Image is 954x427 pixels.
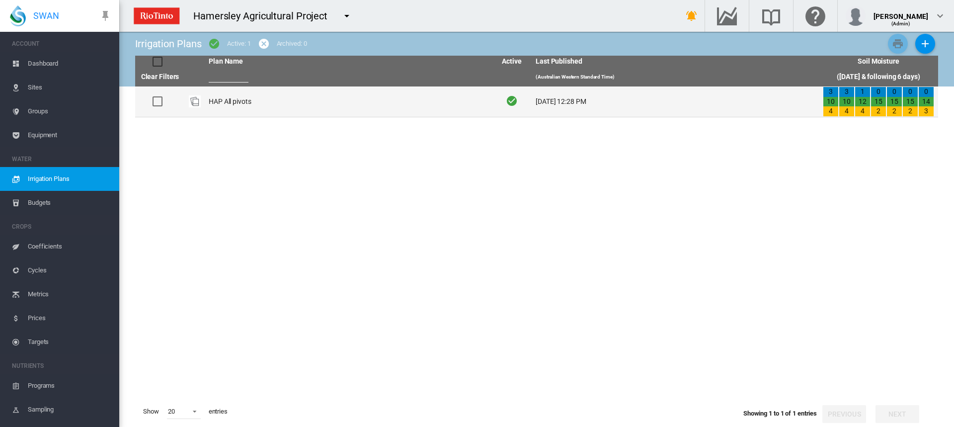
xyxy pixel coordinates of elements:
[139,403,163,420] span: Show
[277,39,307,48] div: Archived: 0
[855,97,870,107] div: 12
[803,10,827,22] md-icon: Click here for help
[823,106,838,116] div: 4
[903,97,918,107] div: 15
[887,87,902,97] div: 0
[871,97,886,107] div: 15
[887,97,902,107] div: 15
[715,10,739,22] md-icon: Go to the Data Hub
[686,10,698,22] md-icon: icon-bell-ring
[28,306,111,330] span: Prices
[875,405,919,423] button: Next
[839,97,854,107] div: 10
[258,38,270,50] md-icon: icon-cancel
[12,151,111,167] span: WATER
[28,167,111,191] span: Irrigation Plans
[903,106,918,116] div: 2
[532,68,819,86] th: (Australian Western Standard Time)
[28,282,111,306] span: Metrics
[205,56,492,68] th: Plan Name
[822,405,866,423] button: Previous
[855,87,870,97] div: 1
[341,10,353,22] md-icon: icon-menu-down
[871,106,886,116] div: 2
[532,86,819,117] td: [DATE] 12:28 PM
[532,56,819,68] th: Last Published
[168,408,175,415] div: 20
[915,34,935,54] button: Add New Plan
[33,9,59,22] span: SWAN
[743,410,817,417] span: Showing 1 to 1 of 1 entries
[189,95,201,107] img: product-image-placeholder.png
[887,106,902,116] div: 2
[819,68,938,86] th: ([DATE] & following 6 days)
[28,123,111,147] span: Equipment
[28,76,111,99] span: Sites
[28,374,111,398] span: Programs
[99,10,111,22] md-icon: icon-pin
[823,87,838,97] div: 3
[891,21,911,26] span: (Admin)
[919,106,934,116] div: 3
[10,5,26,26] img: SWAN-Landscape-Logo-Colour-drop.png
[193,9,336,23] div: Hamersley Agricultural Project
[205,86,492,117] td: HAP All pivots
[919,38,931,50] md-icon: icon-plus
[28,99,111,123] span: Groups
[28,191,111,215] span: Budgets
[28,235,111,258] span: Coefficients
[189,95,201,107] div: Plan Id: 17653
[892,38,904,50] md-icon: icon-printer
[846,6,866,26] img: profile.jpg
[839,87,854,97] div: 3
[492,56,532,68] th: Active
[12,219,111,235] span: CROPS
[227,39,250,48] div: Active: 1
[819,86,938,117] td: 3 10 4 3 10 4 1 12 4 0 15 2 0 15 2 0 15 2 0 14 3
[682,6,702,26] button: icon-bell-ring
[12,36,111,52] span: ACCOUNT
[874,7,928,17] div: [PERSON_NAME]
[28,52,111,76] span: Dashboard
[903,87,918,97] div: 0
[934,10,946,22] md-icon: icon-chevron-down
[819,56,938,68] th: Soil Moisture
[337,6,357,26] button: icon-menu-down
[759,10,783,22] md-icon: Search the knowledge base
[12,358,111,374] span: NUTRIENTS
[205,403,232,420] span: entries
[919,87,934,97] div: 0
[130,3,183,28] img: ZPXdBAAAAAElFTkSuQmCC
[888,34,908,54] button: Print Irrigation Plans
[823,97,838,107] div: 10
[28,398,111,422] span: Sampling
[28,330,111,354] span: Targets
[135,37,201,51] div: Irrigation Plans
[28,258,111,282] span: Cycles
[208,38,220,50] md-icon: icon-checkbox-marked-circle
[141,73,179,81] a: Clear Filters
[871,87,886,97] div: 0
[919,97,934,107] div: 14
[839,106,854,116] div: 4
[855,106,870,116] div: 4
